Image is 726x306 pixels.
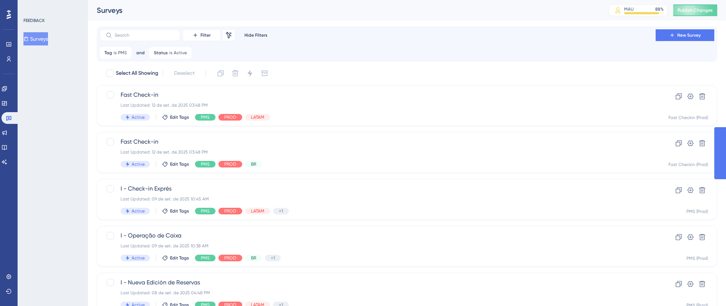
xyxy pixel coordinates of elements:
[686,209,708,214] div: PMS (Prod)
[162,255,189,261] button: Edit Tags
[678,7,713,13] span: Publish Changes
[251,255,256,261] span: BR
[201,114,210,120] span: PMS
[695,277,717,299] iframe: UserGuiding AI Assistant Launcher
[121,102,635,108] div: Last Updated: 12 de set. de 2025 03:48 PM
[279,208,283,214] span: +1
[169,50,172,56] span: is
[201,161,210,167] span: PMS
[655,6,664,12] div: 88 %
[167,67,201,80] button: Deselect
[121,278,635,287] span: I - Nueva Edición de Reservas
[134,47,146,59] button: and
[170,114,189,120] span: Edit Tags
[170,255,189,261] span: Edit Tags
[132,208,145,214] span: Active
[271,255,275,261] span: +1
[121,231,635,240] span: I - Operação de Caixa
[121,137,635,146] span: Fast Check-in
[201,208,210,214] span: PMS
[244,32,268,38] span: Hide Filters
[132,114,145,120] span: Active
[121,149,635,155] div: Last Updated: 12 de set. de 2025 03:48 PM
[224,208,236,214] span: PROD
[224,114,236,120] span: PROD
[224,255,236,261] span: PROD
[200,32,211,38] span: Filter
[23,32,48,45] button: Surveys
[114,50,117,56] span: is
[677,32,701,38] span: New Survey
[686,255,708,261] div: PMS (Prod)
[132,161,145,167] span: Active
[251,161,256,167] span: BR
[668,162,708,167] div: Fast Checkin (Prod)
[162,161,189,167] button: Edit Tags
[97,5,590,15] div: Surveys
[116,69,158,78] span: Select All Showing
[170,161,189,167] span: Edit Tags
[201,255,210,261] span: PMS
[136,50,145,56] span: and
[121,290,635,296] div: Last Updated: 08 de set. de 2025 04:48 PM
[154,50,168,56] span: Status
[174,69,195,78] span: Deselect
[624,6,634,12] div: MAU
[673,4,717,16] button: Publish Changes
[104,50,112,56] span: Tag
[656,29,714,41] button: New Survey
[170,208,189,214] span: Edit Tags
[237,29,274,41] button: Hide Filters
[121,196,635,202] div: Last Updated: 09 de set. de 2025 10:45 AM
[224,161,236,167] span: PROD
[132,255,145,261] span: Active
[121,91,635,99] span: Fast Check-in
[183,29,220,41] button: Filter
[23,18,45,23] div: FEEDBACK
[118,50,127,56] span: PMS
[251,208,264,214] span: LATAM
[668,115,708,121] div: Fast Checkin (Prod)
[115,33,174,38] input: Search
[174,50,187,56] span: Active
[121,184,635,193] span: I - Check-in Exprés
[162,208,189,214] button: Edit Tags
[121,243,635,249] div: Last Updated: 09 de set. de 2025 10:38 AM
[251,114,264,120] span: LATAM
[162,114,189,120] button: Edit Tags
